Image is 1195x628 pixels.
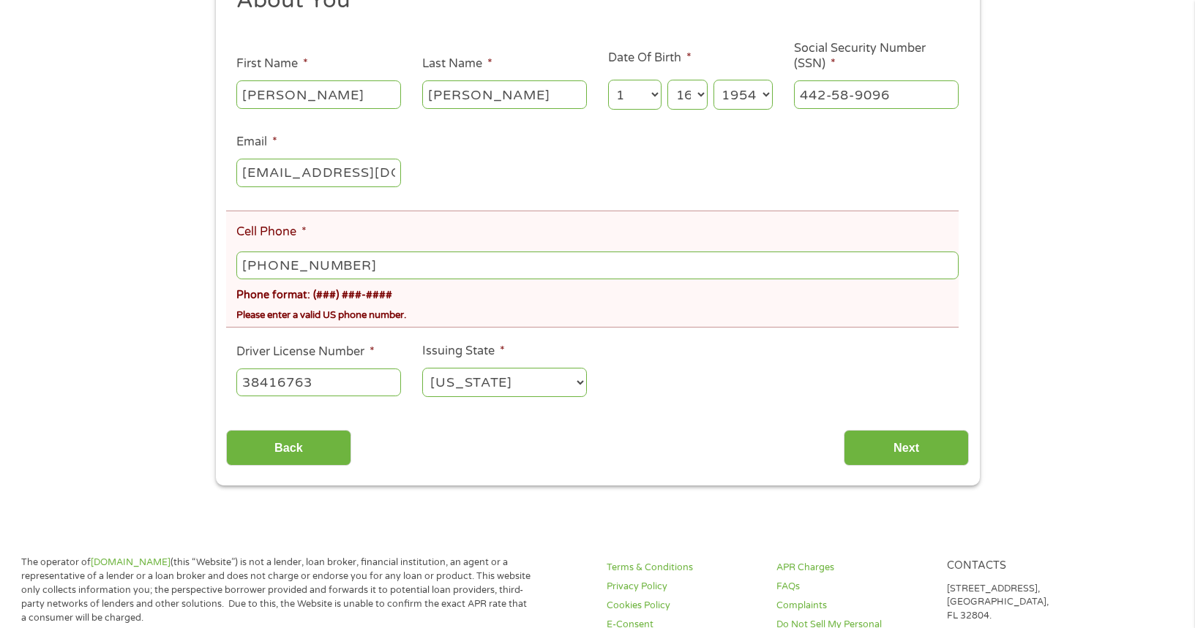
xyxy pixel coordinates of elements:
[422,80,587,108] input: Smith
[776,599,929,613] a: Complaints
[607,580,759,594] a: Privacy Policy
[794,80,959,108] input: 078-05-1120
[776,580,929,594] a: FAQs
[947,582,1099,624] p: [STREET_ADDRESS], [GEOGRAPHIC_DATA], FL 32804.
[236,56,308,72] label: First Name
[607,599,759,613] a: Cookies Policy
[91,556,171,568] a: [DOMAIN_NAME]
[608,50,692,66] label: Date Of Birth
[236,135,277,150] label: Email
[776,561,929,575] a: APR Charges
[226,430,351,466] input: Back
[236,224,307,240] label: Cell Phone
[236,159,401,186] input: john@gmail.com
[236,80,401,108] input: John
[236,251,958,279] input: (541) 754-3010
[947,559,1099,573] h4: Contacts
[422,56,492,72] label: Last Name
[236,282,958,303] div: Phone format: (###) ###-####
[844,430,969,466] input: Next
[21,556,532,624] p: The operator of (this “Website”) is not a lender, loan broker, financial institution, an agent or...
[794,41,959,72] label: Social Security Number (SSN)
[236,344,375,360] label: Driver License Number
[236,303,958,322] div: Please enter a valid US phone number.
[607,561,759,575] a: Terms & Conditions
[422,344,505,359] label: Issuing State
